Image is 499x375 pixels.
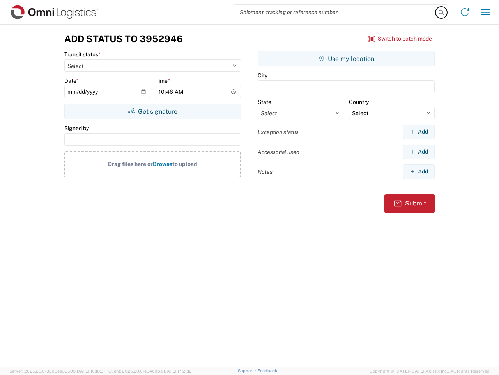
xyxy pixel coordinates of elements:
[108,161,153,167] span: Drag files here or
[76,369,105,373] span: [DATE] 10:18:31
[368,32,432,45] button: Switch to batch mode
[172,161,197,167] span: to upload
[349,98,369,105] label: Country
[163,369,192,373] span: [DATE] 17:21:12
[108,369,192,373] span: Client: 2025.20.0-e640dba
[9,369,105,373] span: Server: 2025.20.0-32d5ea39505
[258,98,271,105] label: State
[156,77,170,84] label: Time
[258,148,299,155] label: Accessorial used
[258,51,435,66] button: Use my location
[64,33,183,45] h3: Add Status to 3952946
[384,194,435,213] button: Submit
[238,368,257,373] a: Support
[258,168,273,175] label: Notes
[258,129,299,136] label: Exception status
[153,161,172,167] span: Browse
[64,125,89,132] label: Signed by
[258,72,267,79] label: City
[403,164,435,179] button: Add
[64,51,101,58] label: Transit status
[234,5,436,20] input: Shipment, tracking or reference number
[64,77,79,84] label: Date
[64,104,241,119] button: Get signature
[257,368,277,373] a: Feedback
[403,145,435,159] button: Add
[370,368,490,375] span: Copyright © [DATE]-[DATE] Agistix Inc., All Rights Reserved
[403,125,435,139] button: Add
